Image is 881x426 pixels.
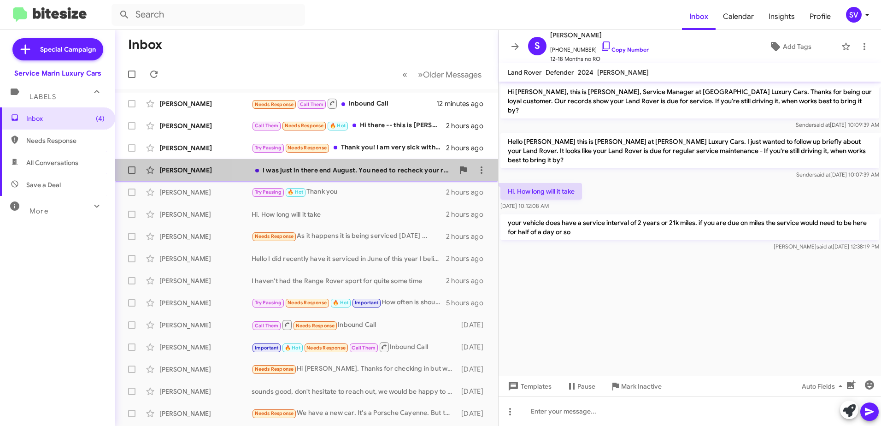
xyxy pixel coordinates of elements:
button: Auto Fields [794,378,853,395]
div: As it happens it is being serviced [DATE] ... [252,231,446,242]
span: Call Them [352,345,376,351]
p: your vehicle does have a service interval of 2 years or 21k miles. if you are due on miles the se... [500,214,879,240]
span: Inbox [26,114,105,123]
button: Add Tags [743,38,837,55]
span: Needs Response [296,323,335,329]
span: 🔥 Hot [285,345,300,351]
span: Land Rover [508,68,542,77]
div: [PERSON_NAME] [159,298,252,308]
span: Add Tags [783,38,811,55]
div: SV [846,7,862,23]
span: Pause [577,378,595,395]
span: Special Campaign [40,45,96,54]
div: [PERSON_NAME] [159,143,252,153]
div: sounds good, don't hesitate to reach out, we would be happy to get you in for service when ready. [252,387,457,396]
span: Try Pausing [255,300,282,306]
span: [PERSON_NAME] [550,30,649,41]
div: [PERSON_NAME] [159,210,252,219]
span: Needs Response [255,233,294,239]
span: [PERSON_NAME] [DATE] 12:38:19 PM [774,243,879,250]
span: Important [355,300,379,306]
span: said at [814,121,830,128]
div: [PERSON_NAME] [159,99,252,108]
span: (4) [96,114,105,123]
span: Call Them [255,323,279,329]
a: Inbox [682,3,716,30]
div: [PERSON_NAME] [159,188,252,197]
span: Templates [506,378,552,395]
span: 🔥 Hot [330,123,346,129]
div: 2 hours ago [446,276,491,285]
button: Templates [499,378,559,395]
div: 12 minutes ago [436,99,491,108]
span: Needs Response [285,123,324,129]
div: [PERSON_NAME] [159,121,252,130]
div: Thank you! I am very sick with the flu right now so it's not a good time to work on this but mayb... [252,142,446,153]
span: Needs Response [255,366,294,372]
span: Call Them [300,101,324,107]
button: Next [412,65,487,84]
span: Needs Response [288,300,327,306]
div: Thank you [252,187,446,197]
span: Try Pausing [255,189,282,195]
span: More [29,207,48,215]
p: Hi. How long will it take [500,183,582,200]
a: Copy Number [600,46,649,53]
span: Needs Response [255,410,294,416]
span: said at [814,171,830,178]
button: Mark Inactive [603,378,669,395]
div: Hello I did recently have it serviced in June of this year I believe I am up to date thank you [252,254,446,263]
p: Hi [PERSON_NAME], this is [PERSON_NAME], Service Manager at [GEOGRAPHIC_DATA] Luxury Cars. Thanks... [500,83,879,118]
div: Hi. How long will it take [252,210,446,219]
span: Defender [546,68,574,77]
span: Auto Fields [802,378,846,395]
span: Sender [DATE] 10:09:39 AM [796,121,879,128]
div: [DATE] [457,387,491,396]
div: Hi [PERSON_NAME]. Thanks for checking in but we'll probably just wait for the service message to ... [252,364,457,374]
div: Hi there -- this is [PERSON_NAME], [PERSON_NAME]'s husband. Yes, we need to bring it in for servi... [252,120,446,131]
span: Needs Response [306,345,346,351]
span: All Conversations [26,158,78,167]
div: We have a new car. It's a Porsche Cayenne. But thanks anyway. [252,408,457,419]
div: Inbound Call [252,319,457,331]
div: Service Marin Luxury Cars [14,69,101,78]
span: Call Them [255,123,279,129]
span: Try Pausing [255,145,282,151]
div: [DATE] [457,409,491,418]
span: Needs Response [288,145,327,151]
span: [DATE] 10:12:08 AM [500,202,549,209]
span: » [418,69,423,80]
span: Needs Response [255,101,294,107]
button: Pause [559,378,603,395]
div: [DATE] [457,343,491,352]
button: Previous [397,65,413,84]
a: Special Campaign [12,38,103,60]
input: Search [112,4,305,26]
div: I was just in there end August. You need to recheck your records. [252,166,454,175]
div: How often is should it be serviced? Is there a UV light? [252,297,446,308]
span: Labels [29,93,56,101]
div: [PERSON_NAME] [159,387,252,396]
div: 2 hours ago [446,121,491,130]
span: 🔥 Hot [333,300,348,306]
span: Sender [DATE] 10:07:39 AM [796,171,879,178]
a: Calendar [716,3,761,30]
div: [PERSON_NAME] [159,166,252,175]
a: Insights [761,3,802,30]
span: Needs Response [26,136,105,145]
div: 5 hours ago [446,298,491,308]
div: [PERSON_NAME] [159,409,252,418]
span: said at [816,243,833,250]
div: 2 hours ago [446,210,491,219]
div: [PERSON_NAME] [159,232,252,241]
p: Hello [PERSON_NAME] this is [PERSON_NAME] at [PERSON_NAME] Luxury Cars. I just wanted to follow u... [500,133,879,168]
div: [PERSON_NAME] [159,276,252,285]
span: Older Messages [423,70,482,80]
div: Inbound Call [252,341,457,353]
a: Profile [802,3,838,30]
span: « [402,69,407,80]
span: 12-18 Months no RO [550,54,649,64]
